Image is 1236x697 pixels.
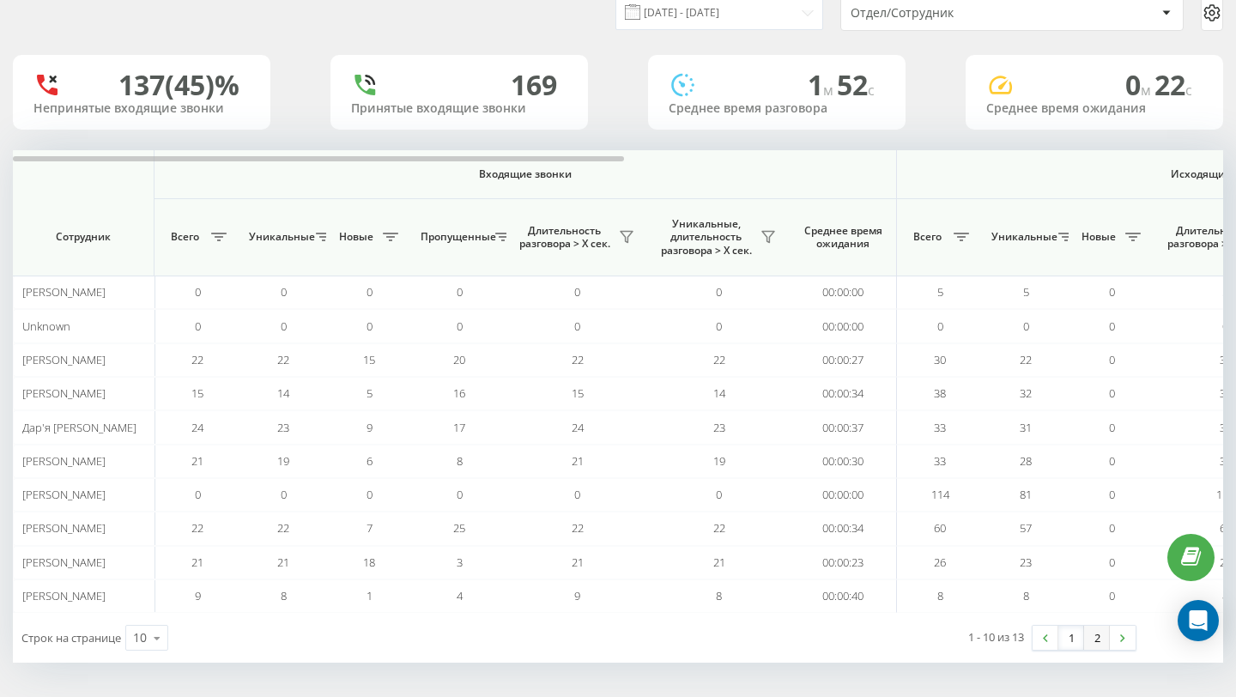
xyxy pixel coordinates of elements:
[868,81,875,100] span: c
[906,230,948,244] span: Всего
[22,555,106,570] span: [PERSON_NAME]
[713,555,725,570] span: 21
[421,230,490,244] span: Пропущенные
[22,352,106,367] span: [PERSON_NAME]
[22,385,106,401] span: [PERSON_NAME]
[1220,520,1232,536] span: 60
[713,352,725,367] span: 22
[991,230,1053,244] span: Уникальные
[790,512,897,545] td: 00:00:34
[195,284,201,300] span: 0
[716,487,722,502] span: 0
[191,453,203,469] span: 21
[191,520,203,536] span: 22
[572,555,584,570] span: 21
[572,352,584,367] span: 22
[1020,453,1032,469] span: 28
[934,520,946,536] span: 60
[163,230,206,244] span: Всего
[191,420,203,435] span: 24
[790,276,897,309] td: 00:00:00
[790,478,897,512] td: 00:00:00
[1020,385,1032,401] span: 32
[277,420,289,435] span: 23
[1020,420,1032,435] span: 31
[790,579,897,613] td: 00:00:40
[1109,352,1115,367] span: 0
[669,101,885,116] div: Среднее время разговора
[1125,66,1154,103] span: 0
[453,352,465,367] span: 20
[195,318,201,334] span: 0
[937,318,943,334] span: 0
[1109,520,1115,536] span: 0
[1020,487,1032,502] span: 81
[453,420,465,435] span: 17
[1220,453,1232,469] span: 33
[937,588,943,603] span: 8
[1109,487,1115,502] span: 0
[572,520,584,536] span: 22
[851,6,1056,21] div: Отдел/Сотрудник
[351,101,567,116] div: Принятые входящие звонки
[716,318,722,334] span: 0
[22,453,106,469] span: [PERSON_NAME]
[716,588,722,603] span: 8
[457,588,463,603] span: 4
[823,81,837,100] span: м
[367,385,373,401] span: 5
[335,230,378,244] span: Новые
[1216,487,1234,502] span: 114
[986,101,1203,116] div: Среднее время ожидания
[1020,555,1032,570] span: 23
[968,628,1024,645] div: 1 - 10 из 13
[1220,385,1232,401] span: 38
[1220,352,1232,367] span: 30
[1020,352,1032,367] span: 22
[27,230,139,244] span: Сотрудник
[1023,284,1029,300] span: 5
[934,385,946,401] span: 38
[1220,420,1232,435] span: 33
[1058,626,1084,650] a: 1
[1023,588,1029,603] span: 8
[1077,230,1120,244] span: Новые
[281,487,287,502] span: 0
[790,546,897,579] td: 00:00:23
[277,453,289,469] span: 19
[574,284,580,300] span: 0
[1109,318,1115,334] span: 0
[199,167,851,181] span: Входящие звонки
[1023,318,1029,334] span: 0
[572,385,584,401] span: 15
[281,284,287,300] span: 0
[1185,81,1192,100] span: c
[713,420,725,435] span: 23
[790,445,897,478] td: 00:00:30
[281,588,287,603] span: 8
[803,224,883,251] span: Среднее время ожидания
[363,352,375,367] span: 15
[457,453,463,469] span: 8
[367,284,373,300] span: 0
[572,420,584,435] span: 24
[249,230,311,244] span: Уникальные
[367,318,373,334] span: 0
[790,410,897,444] td: 00:00:37
[1222,318,1228,334] span: 0
[937,284,943,300] span: 5
[790,309,897,342] td: 00:00:00
[1109,284,1115,300] span: 0
[22,520,106,536] span: [PERSON_NAME]
[657,217,755,258] span: Уникальные, длительность разговора > Х сек.
[572,453,584,469] span: 21
[1220,555,1232,570] span: 26
[277,520,289,536] span: 22
[277,555,289,570] span: 21
[934,453,946,469] span: 33
[1109,555,1115,570] span: 0
[713,385,725,401] span: 14
[191,385,203,401] span: 15
[281,318,287,334] span: 0
[1109,453,1115,469] span: 0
